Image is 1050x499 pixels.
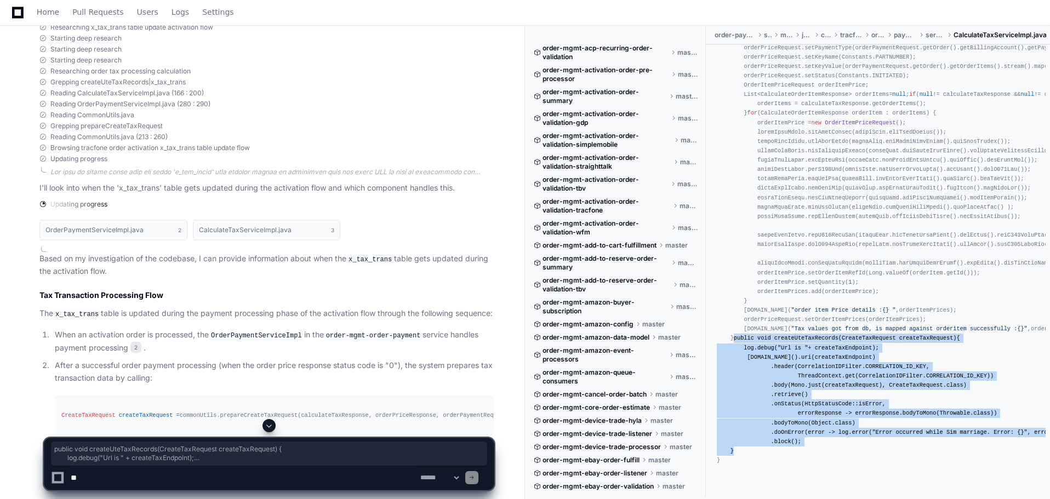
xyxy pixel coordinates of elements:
[774,335,838,341] span: createUteTaxRecords
[72,9,123,15] span: Pull Requests
[1021,91,1035,97] span: null
[119,412,173,418] span: createTaxRequest
[543,403,650,412] span: order-mgmt-core-order-estimate
[39,220,187,240] button: OrderPaymentServiceImpl.java2
[543,368,667,386] span: order-mgmt-amazon-queue-consumers
[37,9,59,15] span: Home
[920,91,933,97] span: null
[665,241,688,250] span: master
[658,333,681,342] span: master
[543,320,634,329] span: order-mgmt-amazon-config
[176,412,179,418] span: =
[209,331,304,341] code: OrderPaymentServiceImpl
[61,412,116,418] span: CreateTaxRequest
[678,223,698,232] span: master
[45,227,144,233] h1: OrderPaymentServiceImpl.java
[678,70,698,79] span: master
[642,320,665,329] span: master
[55,359,494,385] p: After a successful order payment processing (when the order price response status code is "0"), t...
[172,9,189,15] span: Logs
[650,416,673,425] span: master
[50,78,186,87] span: Grepping createUteTaxRecords|x_tax_trans
[734,335,754,341] span: public
[39,182,494,194] p: I'll look into when the 'x_tax_trans' table gets updated during the activation flow and which com...
[50,100,210,108] span: Reading OrderPaymentServiceImpl.java (280 : 290)
[821,31,832,39] span: com
[193,220,341,240] button: CalculateTaxServiceImpl.java3
[791,325,1028,332] span: "Tax values got from db, is mapped against orderitem successfully :{}"
[715,31,755,39] span: order-payment
[199,227,292,233] h1: CalculateTaxServiceImpl.java
[680,158,698,167] span: master
[802,31,812,39] span: java
[50,45,122,54] span: Starting deep research
[676,92,698,101] span: master
[909,91,916,97] span: if
[677,48,698,57] span: master
[825,119,895,126] span: OrderItemPriceRequest
[543,88,667,105] span: order-mgmt-activation-order-summary
[543,44,669,61] span: order-mgmt-acp-recurring-order-validation
[50,89,204,97] span: Reading CalculateTaxServiceImpl.java (166 : 200)
[50,144,250,152] span: Browsing tracfone order activation x_tax_trans table update flow
[543,416,642,425] span: order-mgmt-device-trade-hyla
[50,122,163,130] span: Grepping prepareCreateTaxRequest
[655,390,678,399] span: master
[39,307,494,320] p: The table is updated during the payment processing phase of the activation flow through the follo...
[543,241,657,250] span: order-mgmt-add-to-cart-fulfillment
[681,136,698,145] span: master
[50,34,122,43] span: Starting deep research
[543,110,669,127] span: order-mgmt-activation-order-validation-gdp
[543,346,667,364] span: order-mgmt-amazon-event-processors
[50,67,191,76] span: Researching order tax processing calculation
[676,351,698,359] span: master
[680,280,698,289] span: master
[39,253,494,278] p: Based on my investigation of the codebase, I can provide information about when the table gets up...
[543,219,669,237] span: order-mgmt-activation-order-validation-wfm
[543,333,649,342] span: order-mgmt-amazon-data-model
[543,66,669,83] span: order-mgmt-activation-order-pre-processor
[791,307,896,313] span: "order item Price details :{} "
[659,403,681,412] span: master
[778,345,808,351] span: "Url is "
[676,302,698,311] span: master
[543,175,669,193] span: order-mgmt-activation-order-validation-tbv
[676,372,698,381] span: master
[838,335,957,341] span: (CreateTaxRequest createTaxRequest)
[50,56,122,65] span: Starting deep research
[543,254,669,272] span: order-mgmt-add-to-reserve-order-summary
[680,202,698,210] span: master
[130,342,141,353] span: 2
[53,309,101,319] code: x_tax_trans
[178,226,181,234] span: 2
[543,153,671,171] span: order-mgmt-activation-order-validation-straighttalk
[678,114,698,123] span: master
[543,390,647,399] span: order-mgmt-cancel-order-batch
[39,290,494,301] h2: Tax Transaction Processing Flow
[55,329,494,354] p: When an activation order is processed, the in the service handles payment processing .
[50,133,168,141] span: Reading CommonUtils.java (213 : 260)
[764,31,772,39] span: src
[543,298,667,316] span: order-mgmt-amazon-buyer-subscription
[324,331,423,341] code: order-mgmt-order-payment
[54,445,484,462] span: public void createUteTaxRecords(CreateTaxRequest createTaxRequest) { log.debug("Url is " + create...
[543,276,671,294] span: order-mgmt-add-to-reserve-order-validation-tbv
[137,9,158,15] span: Users
[871,31,885,39] span: order
[61,411,487,420] div: commonUtils.prepareCreateTaxRequest(calculateTaxResponse, orderPriceResponse, orderPaymentRequest);
[894,31,917,39] span: payment
[677,180,698,188] span: master
[892,91,906,97] span: null
[780,31,792,39] span: main
[678,259,698,267] span: master
[50,23,213,32] span: Researching x_tax_trans table update activation flow
[50,111,134,119] span: Reading CommonUtils.java
[954,31,1047,39] span: CalculateTaxServiceImpl.java
[346,255,394,265] code: x_tax_trans
[848,279,852,285] span: 1
[543,131,672,149] span: order-mgmt-activation-order-validation-simplemobile
[747,110,757,116] span: for
[50,154,107,163] span: Updating progress
[926,31,945,39] span: service
[331,226,334,234] span: 3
